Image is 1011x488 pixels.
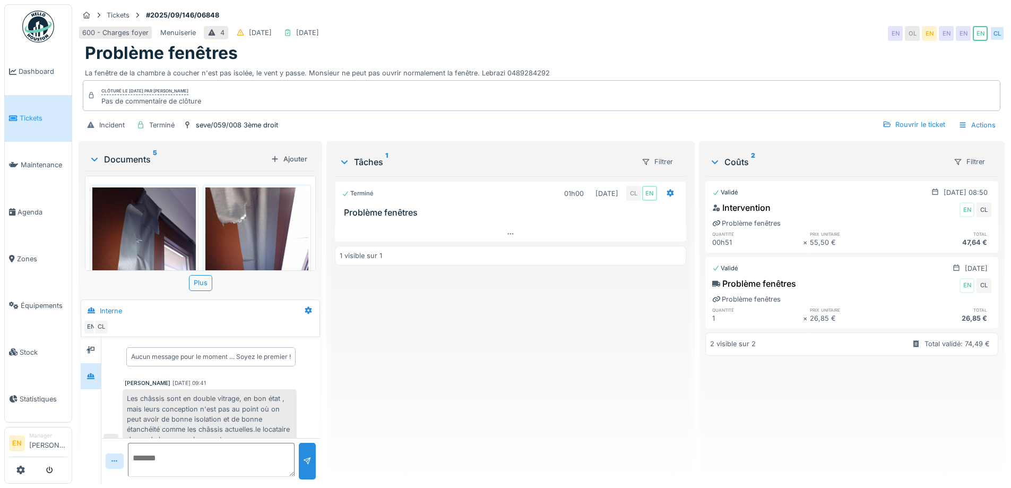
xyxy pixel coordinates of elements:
[142,10,223,20] strong: #2025/09/146/06848
[9,435,25,451] li: EN
[710,339,756,349] div: 2 visible sur 2
[637,154,678,169] div: Filtrer
[954,117,1000,133] div: Actions
[385,156,388,168] sup: 1
[339,156,632,168] div: Tâches
[901,237,991,247] div: 47,64 €
[990,26,1005,41] div: CL
[5,48,72,95] a: Dashboard
[29,432,67,440] div: Manager
[205,187,309,325] img: dvaatg3k9by0tl016whtlmdnqr5w
[901,306,991,313] h6: total
[710,156,945,168] div: Coûts
[905,26,920,41] div: OL
[344,208,681,218] h3: Problème fenêtres
[21,160,67,170] span: Maintenance
[9,432,67,457] a: EN Manager[PERSON_NAME]
[21,301,67,311] span: Équipements
[810,306,901,313] h6: prix unitaire
[922,26,937,41] div: EN
[712,230,803,237] h6: quantité
[642,186,657,201] div: EN
[107,10,129,20] div: Tickets
[18,207,67,217] span: Agenda
[901,313,991,323] div: 26,85 €
[977,202,991,217] div: CL
[89,153,266,166] div: Documents
[803,237,810,247] div: ×
[751,156,755,168] sup: 2
[712,201,771,214] div: Intervention
[956,26,971,41] div: EN
[712,237,803,247] div: 00h51
[960,202,974,217] div: EN
[977,278,991,293] div: CL
[5,375,72,422] a: Statistiques
[924,339,990,349] div: Total validé: 74,49 €
[901,230,991,237] h6: total
[101,88,188,95] div: Clôturé le [DATE] par [PERSON_NAME]
[712,313,803,323] div: 1
[810,237,901,247] div: 55,50 €
[92,187,196,325] img: k4bqynkh5m6he7i5yzds3fy6zsa0
[29,432,67,455] li: [PERSON_NAME]
[939,26,954,41] div: EN
[949,154,990,169] div: Filtrer
[5,189,72,235] a: Agenda
[810,313,901,323] div: 26,85 €
[22,11,54,42] img: Badge_color-CXgf-gQk.svg
[100,306,122,316] div: Interne
[5,282,72,329] a: Équipements
[810,230,901,237] h6: prix unitaire
[19,66,67,76] span: Dashboard
[712,306,803,313] h6: quantité
[83,320,98,335] div: EN
[266,152,312,166] div: Ajouter
[20,113,67,123] span: Tickets
[888,26,903,41] div: EN
[189,275,212,290] div: Plus
[296,28,319,38] div: [DATE]
[973,26,988,41] div: EN
[85,43,238,63] h1: Problème fenêtres
[5,329,72,375] a: Stock
[878,117,949,132] div: Rouvrir le ticket
[123,389,297,449] div: Les châssis sont en double vitrage, en bon état , mais leurs conception n'est pas au point où on ...
[944,187,988,198] div: [DATE] 08:50
[94,320,109,335] div: CL
[149,120,175,130] div: Terminé
[340,251,382,261] div: 1 visible sur 1
[595,189,618,199] div: [DATE]
[103,434,118,449] div: CL
[249,28,272,38] div: [DATE]
[101,96,201,106] div: Pas de commentaire de clôture
[803,313,810,323] div: ×
[5,142,72,189] a: Maintenance
[712,188,738,197] div: Validé
[564,189,584,199] div: 01h00
[160,28,196,38] div: Menuiserie
[342,189,374,198] div: Terminé
[153,153,157,166] sup: 5
[965,263,988,273] div: [DATE]
[172,379,206,387] div: [DATE] 09:41
[17,254,67,264] span: Zones
[712,218,781,228] div: Problème fenêtres
[5,235,72,282] a: Zones
[99,120,125,130] div: Incident
[196,120,278,130] div: seve/059/008 3ème droit
[712,264,738,273] div: Validé
[20,394,67,404] span: Statistiques
[960,278,974,293] div: EN
[712,294,781,304] div: Problème fenêtres
[131,352,291,362] div: Aucun message pour le moment … Soyez le premier !
[5,95,72,142] a: Tickets
[712,277,796,290] div: Problème fenêtres
[125,379,170,387] div: [PERSON_NAME]
[20,347,67,357] span: Stock
[626,186,641,201] div: CL
[82,28,149,38] div: 600 - Charges foyer
[220,28,224,38] div: 4
[85,64,998,78] div: La fenêtre de la chambre à coucher n'est pas isolée, le vent y passe. Monsieur ne peut pas ouvrir...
